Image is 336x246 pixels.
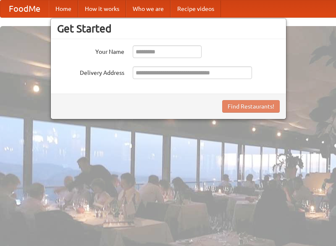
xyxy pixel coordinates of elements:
a: Who we are [126,0,171,17]
label: Delivery Address [57,66,124,77]
a: FoodMe [0,0,49,17]
label: Your Name [57,45,124,56]
h3: Get Started [57,22,280,35]
a: How it works [78,0,126,17]
a: Recipe videos [171,0,221,17]
button: Find Restaurants! [222,100,280,113]
a: Home [49,0,78,17]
